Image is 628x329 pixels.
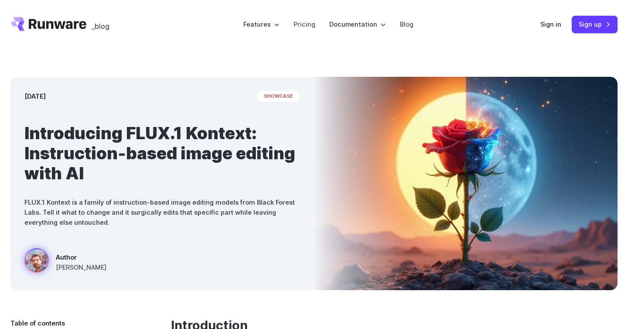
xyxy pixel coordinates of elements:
[400,19,413,29] a: Blog
[24,197,300,227] p: FLUX.1 Kontext is a family of instruction-based image editing models from Black Forest Labs. Tell...
[294,19,315,29] a: Pricing
[314,77,618,290] img: Surreal rose in a desert landscape, split between day and night with the sun and moon aligned beh...
[24,91,46,101] time: [DATE]
[329,19,386,29] label: Documentation
[92,23,109,30] span: _blog
[24,123,300,183] h1: Introducing FLUX.1 Kontext: Instruction-based image editing with AI
[10,17,86,31] a: Go to /
[24,248,106,276] a: Surreal rose in a desert landscape, split between day and night with the sun and moon aligned beh...
[10,318,65,328] span: Table of contents
[243,19,280,29] label: Features
[572,16,618,33] a: Sign up
[540,19,561,29] a: Sign in
[56,252,106,262] span: Author
[56,262,106,272] span: [PERSON_NAME]
[257,91,300,102] span: showcase
[92,17,109,31] a: _blog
